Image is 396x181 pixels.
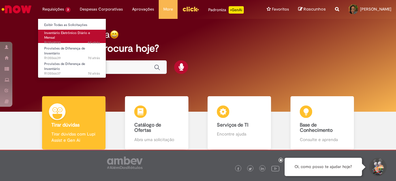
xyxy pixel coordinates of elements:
[44,31,90,40] span: Inventário Eletrônico Diário e Mensal
[368,158,387,176] button: Iniciar Conversa de Suporte
[42,6,64,12] span: Requisições
[132,6,154,12] span: Aprovações
[110,30,119,39] img: happy-face.png
[107,157,143,169] img: logo_footer_ambev_rotulo_gray.png
[271,164,279,172] img: logo_footer_youtube.png
[300,136,345,143] p: Consulte e aprenda
[303,6,326,12] span: Rascunhos
[65,7,71,12] span: 3
[80,6,123,12] span: Despesas Corporativas
[38,45,106,58] a: Aberto R13556639 : Provisões de Diferença de Inventário
[44,46,85,56] span: Provisões de Diferença de Inventário
[217,122,248,128] b: Serviços de TI
[88,40,100,45] span: 4d atrás
[134,122,161,134] b: Catálogo de Ofertas
[237,167,240,170] img: logo_footer_facebook.png
[217,131,262,137] p: Encontre ajuda
[198,96,281,150] a: Serviços de TI Encontre ajuda
[44,71,100,76] span: R13556637
[51,131,96,143] p: Tirar dúvidas com Lupi Assist e Gen Ai
[88,71,100,76] span: 7d atrás
[38,30,106,43] a: Aberto R13568520 : Inventário Eletrônico Diário e Mensal
[88,56,100,60] span: 7d atrás
[88,56,100,60] time: 22/09/2025 17:31:32
[51,122,80,128] b: Tirar dúvidas
[115,96,198,150] a: Catálogo de Ofertas Abra uma solicitação
[229,6,244,14] p: +GenAi
[281,96,364,150] a: Base de Conhecimento Consulte e aprenda
[163,6,173,12] span: More
[44,62,85,71] span: Provisões de Diferença de Inventário
[1,3,32,15] img: ServiceNow
[88,71,100,76] time: 22/09/2025 17:31:21
[272,6,289,12] span: Favoritos
[300,122,333,134] b: Base de Conhecimento
[134,136,179,143] p: Abra uma solicitação
[38,19,106,78] ul: Requisições
[298,6,326,12] a: Rascunhos
[182,4,199,14] img: click_logo_yellow_360x200.png
[285,158,362,176] div: Oi, como posso te ajudar hoje?
[44,40,100,45] span: R13568520
[249,167,252,170] img: logo_footer_twitter.png
[88,40,100,45] time: 25/09/2025 18:17:29
[38,22,106,28] a: Exibir Todas as Solicitações
[360,6,391,12] span: [PERSON_NAME]
[42,43,353,54] h2: O que você procura hoje?
[32,96,115,150] a: Tirar dúvidas Tirar dúvidas com Lupi Assist e Gen Ai
[261,167,264,171] img: logo_footer_linkedin.png
[38,61,106,74] a: Aberto R13556637 : Provisões de Diferença de Inventário
[44,56,100,61] span: R13556639
[208,6,244,14] div: Padroniza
